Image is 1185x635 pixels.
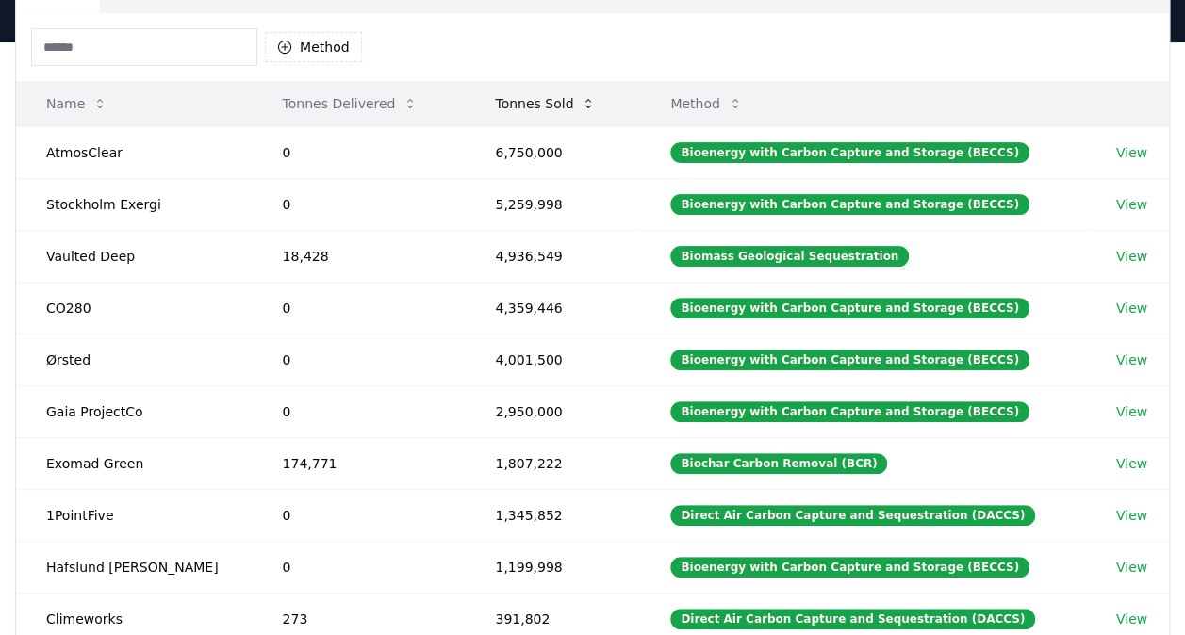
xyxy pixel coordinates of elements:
td: 0 [253,489,466,541]
a: View [1116,299,1147,317]
div: Biochar Carbon Removal (BCR) [670,453,887,474]
div: Biomass Geological Sequestration [670,246,909,267]
td: 0 [253,282,466,334]
td: 0 [253,385,466,437]
td: Hafslund [PERSON_NAME] [16,541,253,593]
div: Bioenergy with Carbon Capture and Storage (BECCS) [670,557,1029,578]
div: Bioenergy with Carbon Capture and Storage (BECCS) [670,401,1029,422]
td: 4,001,500 [465,334,640,385]
td: AtmosClear [16,126,253,178]
td: 1,199,998 [465,541,640,593]
a: View [1116,143,1147,162]
div: Bioenergy with Carbon Capture and Storage (BECCS) [670,350,1029,370]
div: Direct Air Carbon Capture and Sequestration (DACCS) [670,505,1035,526]
div: Direct Air Carbon Capture and Sequestration (DACCS) [670,609,1035,629]
a: View [1116,558,1147,577]
a: View [1116,195,1147,214]
button: Name [31,85,123,122]
td: 4,359,446 [465,282,640,334]
td: 2,950,000 [465,385,640,437]
div: Bioenergy with Carbon Capture and Storage (BECCS) [670,194,1029,215]
a: View [1116,402,1147,421]
td: 174,771 [253,437,466,489]
td: 1,345,852 [465,489,640,541]
td: 6,750,000 [465,126,640,178]
a: View [1116,350,1147,369]
a: View [1116,610,1147,628]
td: Ørsted [16,334,253,385]
button: Tonnes Sold [480,85,611,122]
button: Method [265,32,362,62]
td: 4,936,549 [465,230,640,282]
td: Stockholm Exergi [16,178,253,230]
div: Bioenergy with Carbon Capture and Storage (BECCS) [670,142,1029,163]
td: Exomad Green [16,437,253,489]
a: View [1116,506,1147,525]
button: Method [655,85,758,122]
div: Bioenergy with Carbon Capture and Storage (BECCS) [670,298,1029,318]
td: 1PointFive [16,489,253,541]
td: 0 [253,126,466,178]
a: View [1116,247,1147,266]
td: 5,259,998 [465,178,640,230]
a: View [1116,454,1147,473]
td: Gaia ProjectCo [16,385,253,437]
td: 1,807,222 [465,437,640,489]
td: 0 [253,178,466,230]
button: Tonnes Delivered [268,85,434,122]
td: 18,428 [253,230,466,282]
td: 0 [253,541,466,593]
td: CO280 [16,282,253,334]
td: 0 [253,334,466,385]
td: Vaulted Deep [16,230,253,282]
